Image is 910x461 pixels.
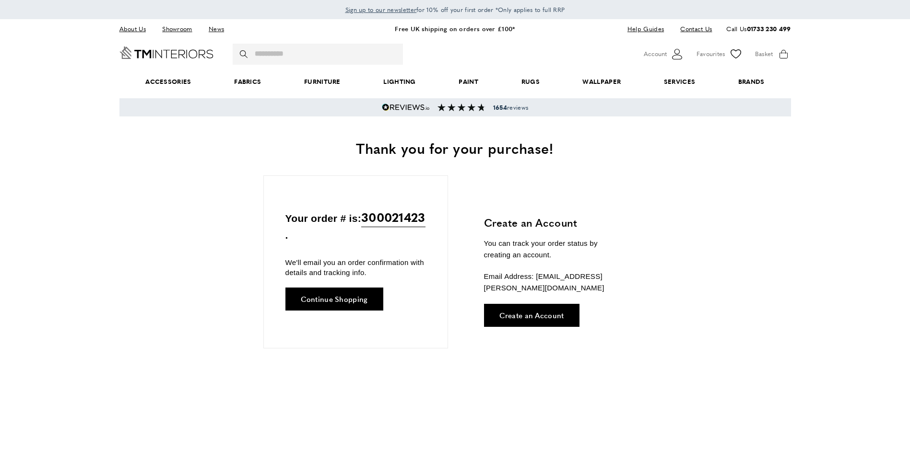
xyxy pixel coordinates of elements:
[673,23,712,35] a: Contact Us
[240,44,249,65] button: Search
[697,49,725,59] span: Favourites
[124,67,213,96] span: Accessories
[642,67,717,96] a: Services
[697,47,743,61] a: Favourites
[301,295,368,302] span: Continue Shopping
[437,104,485,111] img: Reviews section
[285,257,426,277] p: We'll email you an order confirmation with details and tracking info.
[561,67,642,96] a: Wallpaper
[499,311,564,319] span: Create an Account
[484,215,626,230] h3: Create an Account
[484,271,626,294] p: Email Address: [EMAIL_ADDRESS][PERSON_NAME][DOMAIN_NAME]
[644,49,667,59] span: Account
[345,5,565,14] span: for 10% off your first order *Only applies to full RRP
[484,238,626,261] p: You can track your order status by creating an account.
[283,67,362,96] a: Furniture
[493,103,507,112] strong: 1654
[747,24,791,33] a: 01733 230 499
[285,207,426,243] p: Your order # is: .
[395,24,515,33] a: Free UK shipping on orders over £100*
[356,138,554,158] span: Thank you for your purchase!
[500,67,561,96] a: Rugs
[345,5,417,14] a: Sign up to our newsletter
[119,23,153,35] a: About Us
[201,23,231,35] a: News
[362,67,437,96] a: Lighting
[382,104,430,111] img: Reviews.io 5 stars
[285,288,383,311] a: Continue Shopping
[484,304,579,327] a: Create an Account
[620,23,671,35] a: Help Guides
[644,47,685,61] button: Customer Account
[119,46,213,59] a: Go to Home page
[726,24,791,34] p: Call Us
[717,67,786,96] a: Brands
[155,23,199,35] a: Showroom
[493,104,528,111] span: reviews
[213,67,283,96] a: Fabrics
[361,207,425,227] span: 300021423
[437,67,500,96] a: Paint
